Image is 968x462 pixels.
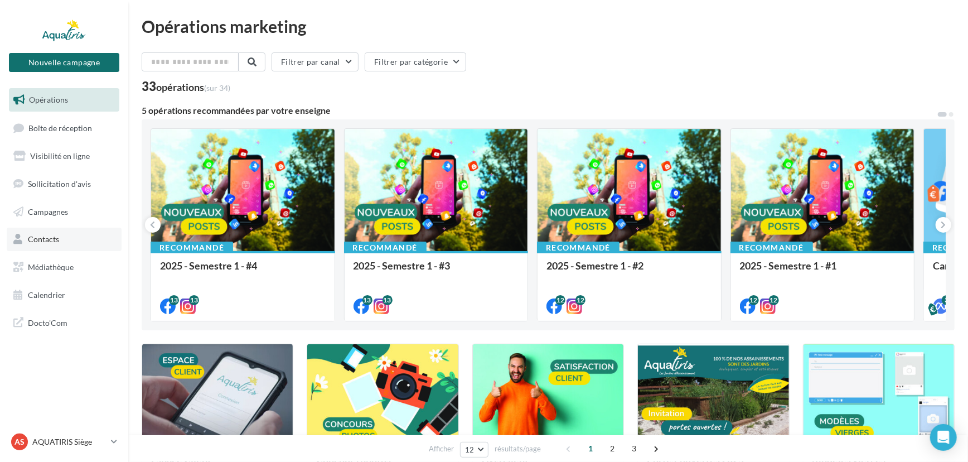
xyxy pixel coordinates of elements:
div: Recommandé [344,242,427,254]
div: 5 opérations recommandées par votre enseigne [142,106,937,115]
span: 3 [626,440,643,458]
div: Recommandé [151,242,233,254]
a: Boîte de réception [7,116,122,140]
button: Filtrer par catégorie [365,52,466,71]
div: 12 [575,295,585,305]
span: Boîte de réception [28,123,92,132]
div: 33 [142,80,230,93]
span: 2025 - Semestre 1 - #2 [546,259,643,272]
div: 12 [555,295,565,305]
span: 1 [582,440,600,458]
span: (sur 34) [204,83,230,93]
div: 12 [769,295,779,305]
div: Recommandé [730,242,813,254]
span: 2025 - Semestre 1 - #4 [160,259,257,272]
div: 13 [169,295,179,305]
div: 12 [749,295,759,305]
a: Docto'Com [7,311,122,334]
a: Sollicitation d'avis [7,172,122,196]
a: Campagnes [7,200,122,224]
span: 2025 - Semestre 1 - #3 [354,259,451,272]
div: opérations [156,82,230,92]
a: Calendrier [7,283,122,307]
button: Nouvelle campagne [9,53,119,72]
span: 12 [465,445,475,454]
div: Recommandé [537,242,619,254]
span: Contacts [28,234,59,244]
div: 13 [362,295,372,305]
p: AQUATIRIS Siège [32,436,107,447]
div: Open Intercom Messenger [930,424,957,451]
span: Sollicitation d'avis [28,179,91,189]
span: Campagnes [28,206,68,216]
a: Contacts [7,228,122,251]
a: Médiathèque [7,256,122,279]
a: Visibilité en ligne [7,145,122,168]
span: Médiathèque [28,262,74,272]
span: résultats/page [495,444,541,454]
span: AS [14,436,25,447]
div: Opérations marketing [142,18,955,35]
span: Afficher [429,444,454,454]
a: AS AQUATIRIS Siège [9,431,119,453]
span: 2025 - Semestre 1 - #1 [740,259,837,272]
button: Filtrer par canal [272,52,359,71]
button: 12 [460,442,488,458]
span: Opérations [29,95,68,104]
span: Docto'Com [28,315,67,330]
a: Opérations [7,88,122,112]
span: Calendrier [28,290,65,300]
span: Visibilité en ligne [30,151,90,161]
span: 2 [604,440,622,458]
div: 13 [383,295,393,305]
div: 13 [189,295,199,305]
div: 3 [942,295,952,305]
